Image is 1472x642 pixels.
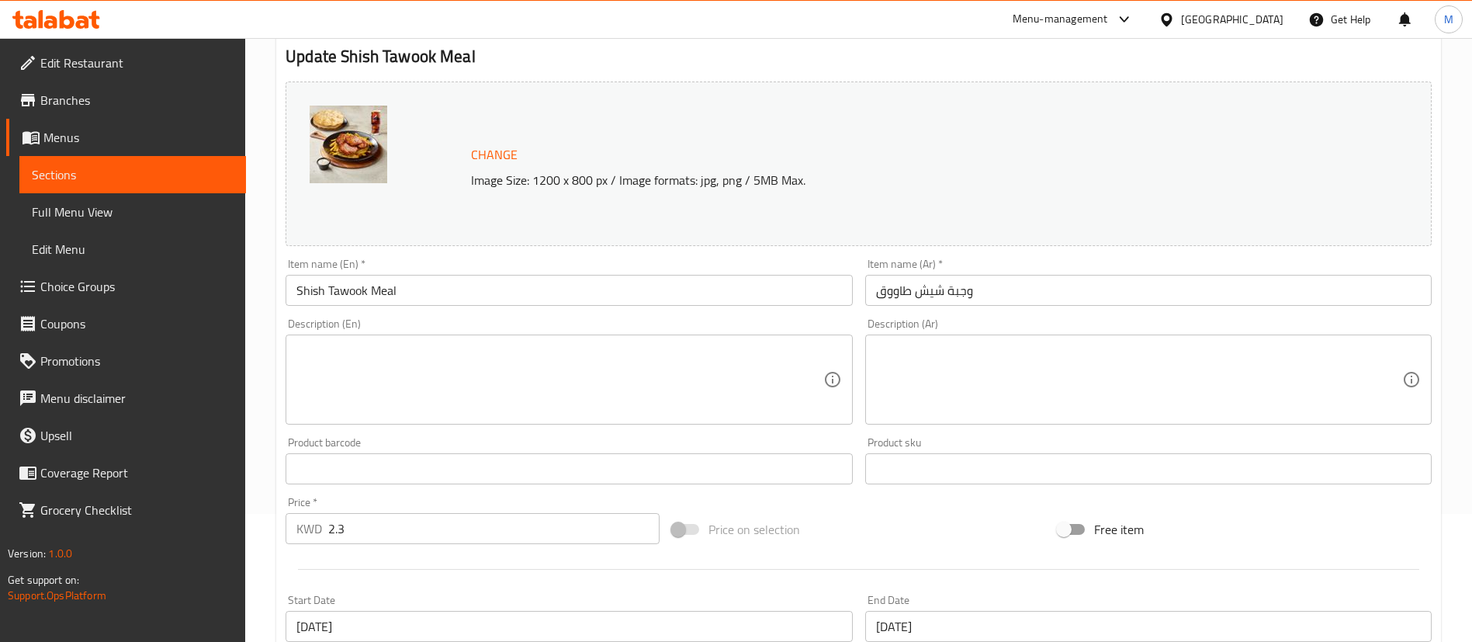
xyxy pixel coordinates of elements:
span: Menu disclaimer [40,389,234,408]
a: Choice Groups [6,268,246,305]
span: Free item [1094,520,1144,539]
a: Support.OpsPlatform [8,585,106,606]
div: [GEOGRAPHIC_DATA] [1181,11,1283,28]
input: Please enter price [328,513,660,544]
div: Menu-management [1013,10,1108,29]
a: Edit Menu [19,231,246,268]
span: Grocery Checklist [40,501,234,519]
button: Change [465,139,524,171]
p: KWD [296,519,322,538]
span: Menus [43,128,234,147]
a: Upsell [6,417,246,454]
a: Menus [6,119,246,156]
a: Grocery Checklist [6,491,246,529]
h2: Update Shish Tawook Meal [286,45,1432,68]
span: Change [471,144,518,166]
span: 1.0.0 [48,543,72,564]
span: Get support on: [8,570,79,590]
span: Coverage Report [40,463,234,482]
span: M [1444,11,1453,28]
a: Branches [6,82,246,119]
a: Promotions [6,342,246,380]
span: Promotions [40,352,234,370]
span: Version: [8,543,46,564]
input: Please enter product sku [865,453,1432,484]
img: 4441638843697360333490.jpg [310,106,387,183]
input: Enter name En [286,275,852,306]
span: Branches [40,91,234,109]
span: Coupons [40,314,234,333]
a: Sections [19,156,246,193]
span: Full Menu View [32,203,234,221]
span: Edit Restaurant [40,54,234,72]
span: Edit Menu [32,240,234,259]
span: Choice Groups [40,277,234,296]
a: Coverage Report [6,454,246,491]
span: Upsell [40,426,234,445]
span: Sections [32,165,234,184]
a: Edit Restaurant [6,44,246,82]
input: Please enter product barcode [286,453,852,484]
span: Price on selection [708,520,800,539]
a: Menu disclaimer [6,380,246,417]
input: Enter name Ar [865,275,1432,306]
a: Full Menu View [19,193,246,231]
p: Image Size: 1200 x 800 px / Image formats: jpg, png / 5MB Max. [465,171,1288,189]
a: Coupons [6,305,246,342]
